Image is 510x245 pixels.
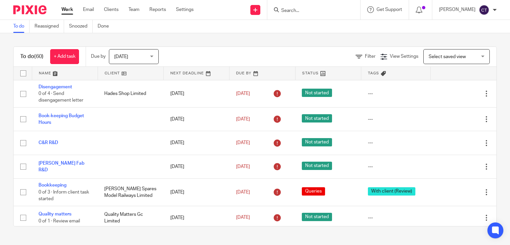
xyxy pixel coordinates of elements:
p: [PERSON_NAME] [439,6,475,13]
a: Snoozed [69,20,93,33]
div: --- [368,214,424,221]
div: --- [368,90,424,97]
span: [DATE] [236,117,250,122]
span: Select saved view [429,54,466,59]
a: To do [13,20,30,33]
span: Queries [302,187,325,196]
td: [DATE] [164,80,229,107]
span: [DATE] [114,54,128,59]
a: Email [83,6,94,13]
span: Not started [302,213,332,221]
span: Not started [302,138,332,146]
span: Not started [302,162,332,170]
span: (60) [34,54,43,59]
td: [DATE] [164,107,229,131]
img: Pixie [13,5,46,14]
td: [DATE] [164,131,229,155]
span: Get Support [377,7,402,12]
a: Clients [104,6,119,13]
p: Due by [91,53,106,60]
span: [DATE] [236,91,250,96]
input: Search [281,8,340,14]
span: [DATE] [236,190,250,195]
td: [DATE] [164,155,229,178]
td: Hades Shop Limited [98,80,163,107]
span: Not started [302,114,332,122]
a: Book-keeping Budget Hours [39,114,84,125]
h1: To do [20,53,43,60]
span: Tags [368,71,379,75]
span: View Settings [390,54,418,59]
a: + Add task [50,49,79,64]
a: Settings [176,6,194,13]
div: --- [368,116,424,122]
span: [DATE] [236,164,250,169]
span: Not started [302,89,332,97]
img: svg%3E [479,5,489,15]
span: [DATE] [236,215,250,220]
div: --- [368,163,424,170]
span: [DATE] [236,140,250,145]
a: Done [98,20,114,33]
span: 0 of 4 · Send disengagement letter [39,91,83,103]
a: Bookkeeping [39,183,66,188]
td: [PERSON_NAME] Spares Model Railways Limited [98,179,163,206]
div: --- [368,139,424,146]
td: [DATE] [164,179,229,206]
a: Reassigned [35,20,64,33]
a: Quality matters [39,212,71,216]
span: 0 of 1 · Review email [39,219,80,223]
span: 0 of 3 · Inform client task started [39,190,89,202]
a: Reports [149,6,166,13]
td: Quality Matters Gc Limited [98,206,163,229]
a: Team [128,6,139,13]
a: C&R R&D [39,140,58,145]
td: [DATE] [164,206,229,229]
span: Filter [365,54,376,59]
a: Disengagement [39,85,72,89]
a: Work [61,6,73,13]
span: With client (Review) [368,187,415,196]
a: [PERSON_NAME] Fab R&D [39,161,84,172]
